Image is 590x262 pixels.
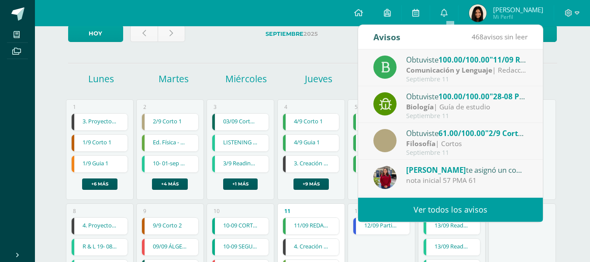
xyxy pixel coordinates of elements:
a: 4/9 Guia 1 [283,135,339,151]
a: 12/09 Participación en clase 🙋‍♂️🙋‍♀️ [353,218,410,234]
h1: Jueves [283,73,353,85]
div: 4. Creación de página HTML - CEEV | Tarea [283,238,340,256]
div: Septiembre 11 [406,149,528,157]
div: Septiembre 11 [406,76,528,83]
span: 100.00/100.00 [438,91,490,101]
div: Ed. Física - Fund. Básico Voleibol - S3C1 | Tarea [141,134,199,152]
a: 09/09 ÁLGEBRA. Ejercicio 2 (4U) [142,239,198,255]
div: 1 [73,103,76,111]
div: te asignó un comentario en '2/9 Corto 1' para 'Filosofía' [406,164,528,175]
div: 9 [143,207,146,215]
img: e1f0730b59be0d440f55fb027c9eff26.png [373,166,397,189]
a: 1/9 Corto 1 [72,135,128,151]
h1: Viernes [356,73,426,85]
a: 2/9 Corto 1 [142,114,198,130]
a: 10-09 CORTO No. 2 [212,218,269,234]
div: | Guía de estudio [406,102,528,112]
span: "2/9 Corto 1" [485,128,532,138]
strong: Septiembre [266,31,304,37]
div: 10-09 SEGUNDA ENTREGA DE GUÍA | Tarea [212,238,269,256]
div: | Redacción [406,65,528,75]
div: 2 [143,103,146,111]
a: 10- 01-sep Pages 308 and 310 [142,156,198,172]
div: 09/09 ÁLGEBRA. Ejercicio 2 (4U) | Tarea [141,238,199,256]
h1: Martes [139,73,209,85]
a: 4/9 Corto 1 [283,114,339,130]
div: 4 [284,103,287,111]
div: 5/9 LECTURA - Leemos de la página 9 a la 44. En la otra punta de la Tierra | Tarea [353,134,410,152]
a: Ed. Física - Fund. Básico Voleibol - S3C1 [142,135,198,151]
div: Obtuviste en [406,91,528,102]
div: 1/9 Corto 1 | Tarea [71,134,128,152]
a: 10-09 SEGUNDA ENTREGA DE GUÍA [212,239,269,255]
div: 4. Proyecto Certificación 4 | Tarea [71,217,128,235]
a: R & L 19- 08-sep Reading and Listening Study Guide [72,239,128,255]
h1: Lunes [66,73,136,85]
div: 12 [355,207,361,215]
span: 100.00/100.00 [438,55,490,65]
a: 03/09 Corto 1 Física [212,114,269,130]
span: 61.00/100.00 [438,128,485,138]
a: LISTENING 14- 03-sep Listening summary (Skill 4) - CLOSED [212,135,269,151]
div: Obtuviste en [406,54,528,65]
div: 4/9 Corto 1 | Tarea [283,113,340,131]
div: 10 [214,207,220,215]
span: avisos sin leer [472,32,528,42]
a: +1 más [223,178,258,190]
div: 03/09 Corto 1 Física | Tarea [212,113,269,131]
a: 11/09 REDACCIÓN: Actividad de Guatemala - ACTIVIDAD CERRADA [283,218,339,234]
div: 5 [355,103,358,111]
div: 13/09 ReadTheory 4 | Tarea [423,238,480,256]
div: nota inicial 57 PMA 61 [406,175,528,185]
div: 80/09 LECTURA - Leemos de la página 45 a la 106. En la otra punta de la Tierra | Tarea [353,113,410,131]
a: +6 más [82,178,117,190]
div: 10-09 CORTO No. 2 | Tarea [212,217,269,235]
a: 4. Creación de página HTML - CEEV [283,239,339,255]
div: 3 [214,103,217,111]
a: Hoy [68,25,123,42]
div: R & L 19- 08-sep Reading and Listening Study Guide | Tarea [71,238,128,256]
a: +9 más [293,178,329,190]
div: 11 [284,207,290,215]
div: 13/09 ReadTheory 4 | Tarea [423,217,480,235]
a: +4 más [152,178,188,190]
strong: Biología [406,102,434,112]
a: 3. Proyecto Certificación 3 [72,114,128,130]
a: 13/09 ReadTheory 4 [424,218,480,234]
div: Septiembre 11 [406,112,528,120]
a: Ver todos los avisos [358,198,543,222]
div: 11/09 REDACCIÓN: Actividad de Guatemala - ACTIVIDAD CERRADA | Tarea [283,217,340,235]
div: Avisos [373,25,400,49]
img: b3a8aefbe2e94f7df0e575cc79ce3014.png [469,4,486,22]
div: 9/9 Corto 2 | Tarea [141,217,199,235]
div: 3. Creación de página HTML - CEEV | Tarea [283,155,340,173]
div: 12/09 Participación en clase 🙋‍♂️🙋‍♀️ | Tarea [353,217,410,235]
label: 2025 [192,25,392,43]
div: 10- 01-sep Pages 308 and 310 | Tarea [141,155,199,173]
span: 468 [472,32,483,42]
div: 5/9 La raya y el guion | Tarea [353,155,410,173]
div: 4/9 Guia 1 | Tarea [283,134,340,152]
strong: Filosofía [406,139,435,148]
div: 3/9 Reading and Writing, Spark Platform, Topic 11 | Tarea [212,155,269,173]
div: | Cortos [406,139,528,149]
span: [PERSON_NAME] [493,5,543,14]
a: 13/09 ReadTheory 4 [424,239,480,255]
h1: Miércoles [211,73,281,85]
a: 3. Creación de página HTML - CEEV [283,156,339,172]
span: Mi Perfil [493,13,543,21]
div: Obtuviste en [406,127,528,139]
a: 4. Proyecto Certificación 4 [72,218,128,234]
a: 1/9 Guia 1 [72,156,128,172]
div: 1/9 Guia 1 | Tarea [71,155,128,173]
strong: Comunicación y Lenguaje [406,65,492,75]
span: [PERSON_NAME] [406,165,466,175]
div: 2/9 Corto 1 | Tarea [141,113,199,131]
div: LISTENING 14- 03-sep Listening summary (Skill 4) - CLOSED | Tarea [212,134,269,152]
div: 3. Proyecto Certificación 3 | Tarea [71,113,128,131]
a: 3/9 Reading and Writing, Spark Platform, Topic 11 [212,156,269,172]
div: 8 [73,207,76,215]
a: 9/9 Corto 2 [142,218,198,234]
